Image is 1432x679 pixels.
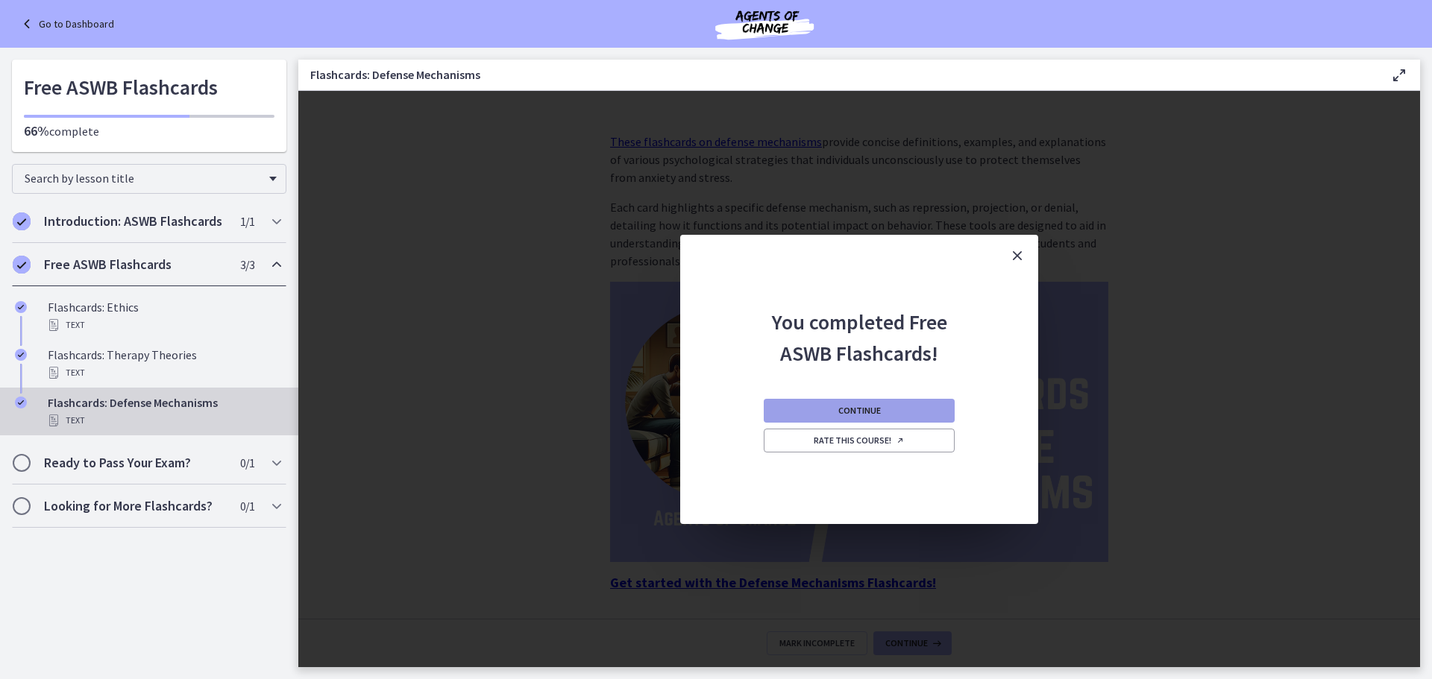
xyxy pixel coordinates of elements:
h2: Introduction: ASWB Flashcards [44,212,226,230]
p: complete [24,122,274,140]
i: Opens in a new window [896,436,905,445]
span: Continue [838,405,881,417]
a: Rate this course! Opens in a new window [764,429,955,452]
span: Search by lesson title [25,171,262,186]
span: 66% [24,122,49,139]
h2: You completed Free ASWB Flashcards! [761,277,958,369]
a: Go to Dashboard [18,15,114,33]
button: Continue [764,399,955,423]
img: Agents of Change [675,6,854,42]
i: Completed [13,212,31,230]
h3: Flashcards: Defense Mechanisms [310,66,1366,83]
i: Completed [15,301,27,313]
button: Close [996,235,1038,277]
div: Text [48,316,280,334]
i: Completed [15,349,27,361]
h2: Ready to Pass Your Exam? [44,454,226,472]
div: Flashcards: Therapy Theories [48,346,280,382]
span: 1 / 1 [240,212,254,230]
div: Text [48,364,280,382]
div: Flashcards: Defense Mechanisms [48,394,280,429]
i: Completed [13,256,31,274]
h1: Free ASWB Flashcards [24,72,274,103]
h2: Free ASWB Flashcards [44,256,226,274]
h2: Looking for More Flashcards? [44,497,226,515]
i: Completed [15,397,27,408]
span: Rate this course! [814,435,905,446]
div: Flashcards: Ethics [48,298,280,334]
div: Search by lesson title [12,164,286,194]
span: 0 / 1 [240,497,254,515]
span: 3 / 3 [240,256,254,274]
div: Text [48,411,280,429]
span: 0 / 1 [240,454,254,472]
